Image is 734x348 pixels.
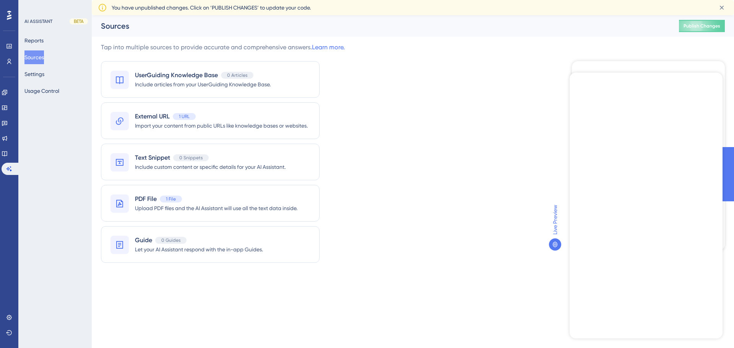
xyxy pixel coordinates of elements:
[101,43,345,52] div: Tap into multiple sources to provide accurate and comprehensive answers.
[135,112,170,121] span: External URL
[684,23,720,29] span: Publish Changes
[135,80,271,89] span: Include articles from your UserGuiding Knowledge Base.
[135,162,286,172] span: Include custom content or specific details for your AI Assistant.
[101,21,660,31] div: Sources
[570,73,723,338] iframe: UserGuiding AI Assistant
[135,121,308,130] span: Import your content from public URLs like knowledge bases or websites.
[135,153,170,162] span: Text Snippet
[179,155,203,161] span: 0 Snippets
[572,61,725,251] iframe: UserGuiding AI Assistant
[161,237,180,243] span: 0 Guides
[135,204,297,213] span: Upload PDF files and the AI Assistant will use all the text data inside.
[166,196,176,202] span: 1 File
[179,113,190,120] span: 1 URL
[227,72,247,78] span: 0 Articles
[312,44,345,51] a: Learn more.
[135,194,157,204] span: PDF File
[135,71,218,80] span: UserGuiding Knowledge Base
[135,236,152,245] span: Guide
[135,245,263,254] span: Let your AI Assistant respond with the in-app Guides.
[679,20,725,32] button: Publish Changes
[550,205,560,235] span: Live Preview
[112,3,311,12] span: You have unpublished changes. Click on ‘PUBLISH CHANGES’ to update your code.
